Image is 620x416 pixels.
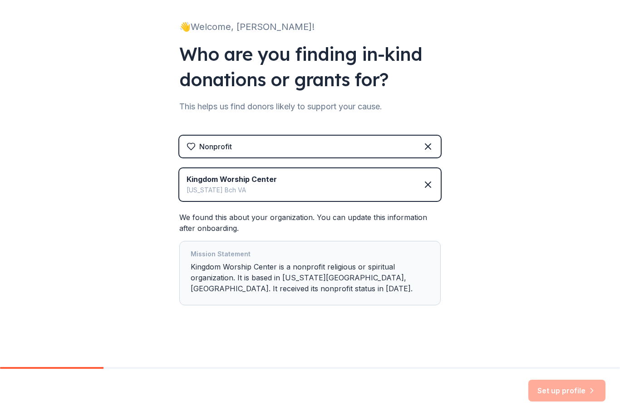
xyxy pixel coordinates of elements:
div: We found this about your organization. You can update this information after onboarding. [179,212,441,305]
div: This helps us find donors likely to support your cause. [179,99,441,114]
div: Kingdom Worship Center is a nonprofit religious or spiritual organization. It is based in [US_STA... [191,249,429,298]
div: Mission Statement [191,249,429,261]
div: 👋 Welcome, [PERSON_NAME]! [179,20,441,34]
div: Nonprofit [199,141,232,152]
div: Kingdom Worship Center [187,174,277,185]
div: Who are you finding in-kind donations or grants for? [179,41,441,92]
div: [US_STATE] Bch VA [187,185,277,196]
